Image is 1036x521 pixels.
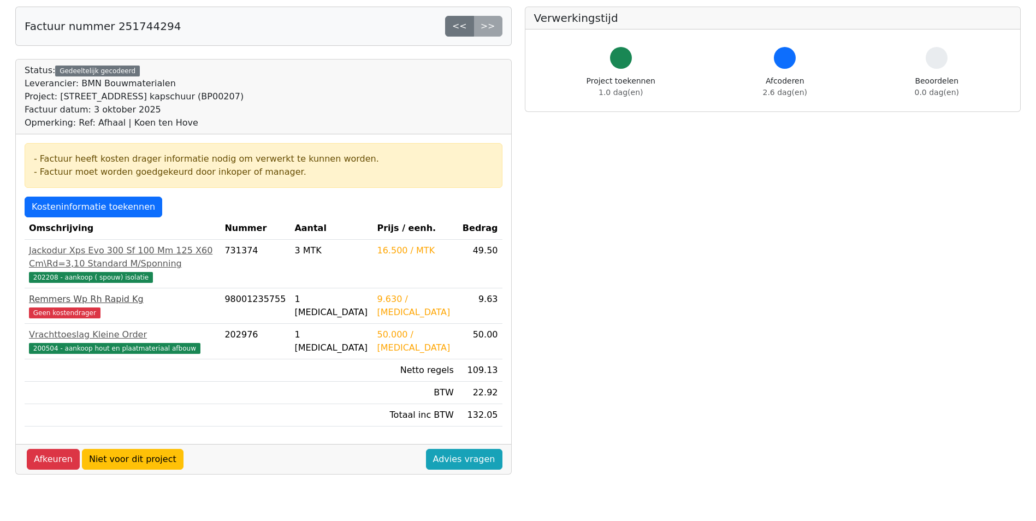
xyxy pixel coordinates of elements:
div: Afcoderen [763,75,807,98]
div: 9.630 / [MEDICAL_DATA] [377,293,454,319]
a: Afkeuren [27,449,80,470]
td: Totaal inc BTW [373,404,458,427]
a: Remmers Wp Rh Rapid KgGeen kostendrager [29,293,216,319]
td: 109.13 [458,359,502,382]
div: - Factuur moet worden goedgekeurd door inkoper of manager. [34,165,493,179]
td: 98001235755 [220,288,290,324]
a: Kosteninformatie toekennen [25,197,162,217]
th: Prijs / eenh. [373,217,458,240]
td: BTW [373,382,458,404]
span: 202208 - aankoop ( spouw) isolatie [29,272,153,283]
div: 1 [MEDICAL_DATA] [294,293,368,319]
div: Project toekennen [587,75,655,98]
span: 1.0 dag(en) [599,88,643,97]
span: 200504 - aankoop hout en plaatmateriaal afbouw [29,343,200,354]
div: Leverancier: BMN Bouwmaterialen [25,77,244,90]
div: Opmerking: Ref: Afhaal | Koen ten Hove [25,116,244,129]
a: Vrachttoeslag Kleine Order200504 - aankoop hout en plaatmateriaal afbouw [29,328,216,354]
a: Niet voor dit project [82,449,183,470]
th: Nummer [220,217,290,240]
div: 50.000 / [MEDICAL_DATA] [377,328,454,354]
h5: Factuur nummer 251744294 [25,20,181,33]
div: 16.500 / MTK [377,244,454,257]
div: Beoordelen [915,75,959,98]
td: 22.92 [458,382,502,404]
td: 50.00 [458,324,502,359]
div: Vrachttoeslag Kleine Order [29,328,216,341]
div: Gedeeltelijk gecodeerd [55,66,140,76]
div: Jackodur Xps Evo 300 Sf 100 Mm 125 X60 Cm\Rd=3,10 Standard M/Sponning [29,244,216,270]
span: 0.0 dag(en) [915,88,959,97]
td: 132.05 [458,404,502,427]
td: Netto regels [373,359,458,382]
div: 3 MTK [294,244,368,257]
div: Status: [25,64,244,129]
a: << [445,16,474,37]
th: Bedrag [458,217,502,240]
div: - Factuur heeft kosten drager informatie nodig om verwerkt te kunnen worden. [34,152,493,165]
div: Factuur datum: 3 oktober 2025 [25,103,244,116]
th: Omschrijving [25,217,220,240]
div: Project: [STREET_ADDRESS] kapschuur (BP00207) [25,90,244,103]
span: 2.6 dag(en) [763,88,807,97]
th: Aantal [290,217,372,240]
a: Advies vragen [426,449,502,470]
td: 202976 [220,324,290,359]
td: 49.50 [458,240,502,288]
div: Remmers Wp Rh Rapid Kg [29,293,216,306]
div: 1 [MEDICAL_DATA] [294,328,368,354]
h5: Verwerkingstijd [534,11,1012,25]
span: Geen kostendrager [29,307,100,318]
td: 731374 [220,240,290,288]
td: 9.63 [458,288,502,324]
a: Jackodur Xps Evo 300 Sf 100 Mm 125 X60 Cm\Rd=3,10 Standard M/Sponning202208 - aankoop ( spouw) is... [29,244,216,283]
